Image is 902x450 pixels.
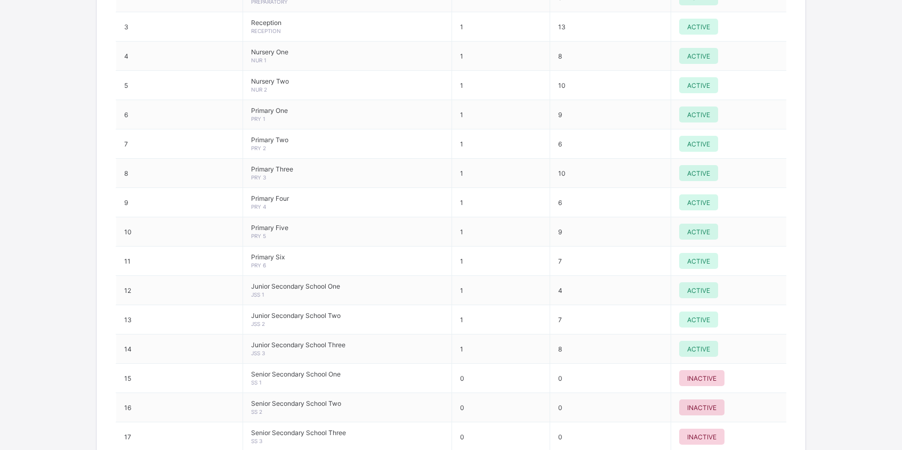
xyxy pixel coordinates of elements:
td: 0 [452,364,550,393]
span: ACTIVE [687,52,710,60]
span: SS 1 [251,379,262,386]
td: 7 [550,247,671,276]
td: 9 [550,100,671,129]
span: Senior Secondary School Two [251,399,444,407]
span: Pry 2 [251,145,266,151]
span: JSS 1 [251,291,264,298]
td: 0 [550,364,671,393]
span: INACTIVE [687,433,716,441]
span: ACTIVE [687,81,710,89]
span: ACTIVE [687,345,710,353]
span: ACTIVE [687,199,710,207]
span: Primary Five [251,224,444,232]
td: 10 [550,71,671,100]
span: Primary Three [251,165,444,173]
td: 1 [452,334,550,364]
span: ACTIVE [687,287,710,294]
span: SS 3 [251,438,262,444]
span: ACTIVE [687,23,710,31]
td: 1 [452,159,550,188]
td: 1 [452,12,550,42]
span: Pry 3 [251,174,266,181]
td: 0 [452,393,550,422]
td: 1 [452,188,550,217]
td: 1 [452,305,550,334]
td: 5 [116,71,243,100]
td: 6 [116,100,243,129]
td: 9 [116,188,243,217]
td: 15 [116,364,243,393]
span: Junior Secondary School One [251,282,444,290]
td: 1 [452,247,550,276]
td: 10 [116,217,243,247]
span: Primary Four [251,194,444,202]
span: Junior Secondary School Two [251,312,444,320]
td: 6 [550,188,671,217]
td: 0 [550,393,671,422]
span: Primary Six [251,253,444,261]
span: ACTIVE [687,228,710,236]
span: Nursery Two [251,77,444,85]
span: Nursery One [251,48,444,56]
td: 13 [550,12,671,42]
span: ACTIVE [687,140,710,148]
span: Primary Two [251,136,444,144]
span: Reception [251,19,444,27]
span: Nur 2 [251,86,267,93]
span: Senior Secondary School One [251,370,444,378]
span: Reception [251,28,281,34]
span: Nur 1 [251,57,267,63]
td: 14 [116,334,243,364]
td: 10 [550,159,671,188]
span: Pry 6 [251,262,266,268]
td: 4 [550,276,671,305]
span: ACTIVE [687,169,710,177]
span: Junior Secondary School Three [251,341,444,349]
td: 11 [116,247,243,276]
td: 1 [452,276,550,305]
span: ACTIVE [687,257,710,265]
span: Pry 1 [251,116,265,122]
span: INACTIVE [687,374,716,382]
td: 1 [452,42,550,71]
td: 13 [116,305,243,334]
td: 8 [550,42,671,71]
span: ACTIVE [687,111,710,119]
span: Pry 4 [251,203,266,210]
span: Pry 5 [251,233,266,239]
td: 8 [116,159,243,188]
span: Primary One [251,107,444,114]
span: SS 2 [251,408,262,415]
td: 1 [452,129,550,159]
td: 1 [452,100,550,129]
td: 1 [452,217,550,247]
span: ACTIVE [687,316,710,324]
span: JSS 3 [251,350,265,356]
span: INACTIVE [687,404,716,412]
td: 6 [550,129,671,159]
td: 1 [452,71,550,100]
td: 7 [550,305,671,334]
td: 12 [116,276,243,305]
span: Senior Secondary School Three [251,429,444,437]
td: 4 [116,42,243,71]
td: 7 [116,129,243,159]
td: 3 [116,12,243,42]
span: JSS 2 [251,321,265,327]
td: 16 [116,393,243,422]
td: 8 [550,334,671,364]
td: 9 [550,217,671,247]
